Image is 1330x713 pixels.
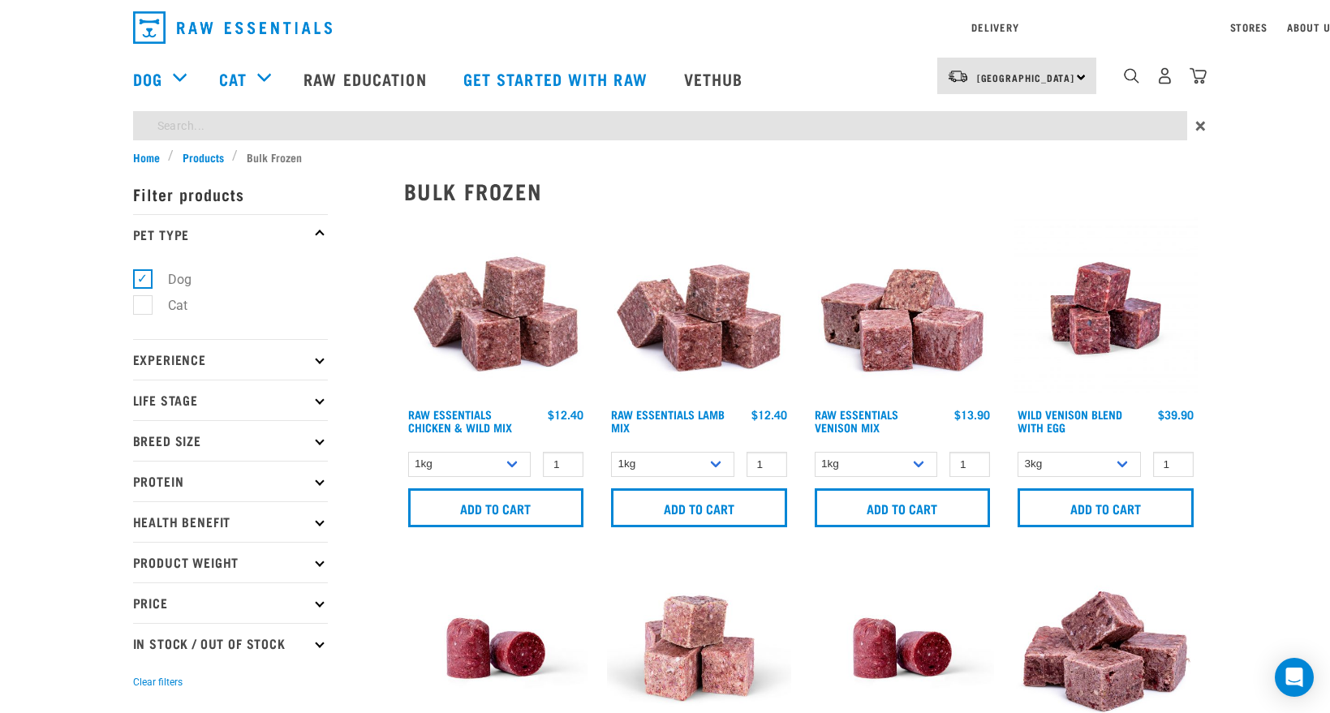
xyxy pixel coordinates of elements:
p: Health Benefit [133,501,328,542]
div: $12.40 [548,408,583,421]
img: van-moving.png [947,69,969,84]
p: Breed Size [133,420,328,461]
span: Products [183,148,224,165]
button: Clear filters [133,675,183,689]
nav: breadcrumbs [133,148,1198,165]
label: Cat [142,295,194,316]
input: Add to cart [611,488,787,527]
input: Add to cart [1018,488,1194,527]
label: Dog [142,269,198,290]
div: $12.40 [751,408,787,421]
a: Get started with Raw [447,46,668,111]
img: home-icon@2x.png [1190,67,1207,84]
a: Stores [1230,24,1268,30]
span: Home [133,148,160,165]
a: Delivery [971,24,1018,30]
img: Raw Essentials Logo [133,11,332,44]
input: Search... [133,111,1187,140]
a: Raw Essentials Venison Mix [815,411,898,430]
input: 1 [747,452,787,477]
div: Open Intercom Messenger [1275,658,1314,697]
div: $13.90 [954,408,990,421]
a: Dog [133,67,162,91]
span: × [1195,111,1206,140]
h2: Bulk Frozen [404,178,1198,204]
img: ?1041 RE Lamb Mix 01 [607,217,791,401]
a: Wild Venison Blend with Egg [1018,411,1122,430]
a: Cat [219,67,247,91]
img: home-icon-1@2x.png [1124,68,1139,84]
input: 1 [543,452,583,477]
span: [GEOGRAPHIC_DATA] [977,75,1075,80]
p: Pet Type [133,214,328,255]
img: Venison Egg 1616 [1014,217,1198,401]
input: Add to cart [815,488,991,527]
input: 1 [949,452,990,477]
a: Raw Essentials Lamb Mix [611,411,725,430]
img: 1113 RE Venison Mix 01 [811,217,995,401]
a: Vethub [668,46,764,111]
div: $39.90 [1158,408,1194,421]
p: Experience [133,339,328,380]
a: Raw Essentials Chicken & Wild Mix [408,411,512,430]
p: Life Stage [133,380,328,420]
img: Pile Of Cubed Chicken Wild Meat Mix [404,217,588,401]
a: Products [174,148,232,165]
nav: dropdown navigation [120,5,1211,50]
input: 1 [1153,452,1194,477]
a: Raw Education [287,46,446,111]
input: Add to cart [408,488,584,527]
p: Product Weight [133,542,328,582]
p: Filter products [133,174,328,214]
a: Home [133,148,169,165]
p: In Stock / Out Of Stock [133,623,328,664]
p: Price [133,582,328,623]
p: Protein [133,461,328,501]
img: user.png [1156,67,1173,84]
